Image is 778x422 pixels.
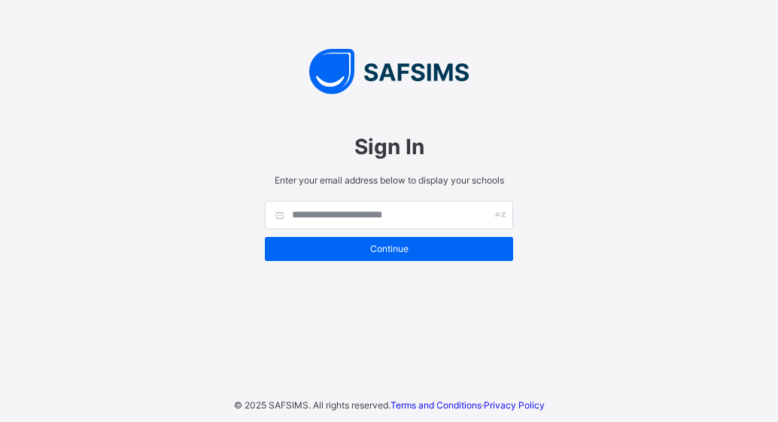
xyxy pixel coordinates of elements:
img: SAFSIMS Logo [250,49,528,94]
a: Privacy Policy [484,399,545,411]
a: Terms and Conditions [391,399,482,411]
span: Sign In [265,134,513,159]
span: · [391,399,545,411]
span: © 2025 SAFSIMS. All rights reserved. [234,399,391,411]
span: Enter your email address below to display your schools [265,175,513,186]
span: Continue [276,243,502,254]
